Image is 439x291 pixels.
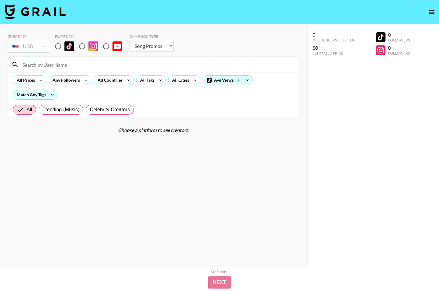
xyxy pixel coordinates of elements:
[5,4,66,19] img: Grail Talent
[137,76,156,85] div: All Tags
[208,276,231,289] button: Next
[313,45,355,51] div: $0
[13,90,57,99] div: Match Any Tags
[313,51,355,55] div: Estimated Price
[49,76,81,85] div: Any Followers
[8,34,50,39] div: Currency
[388,51,410,55] div: Followers
[9,41,49,52] div: USD
[90,106,130,113] span: Celebrity Creators
[43,106,80,113] span: Trending (Music)
[313,32,355,38] div: 0
[8,39,50,54] div: Currency is locked to USD
[112,41,122,51] img: YouTube
[26,106,32,113] span: All
[168,76,190,85] div: All Cities
[19,60,296,69] input: Search by User Name
[388,38,410,42] div: Followers
[409,261,432,284] iframe: Drift Widget Chat Controller
[94,76,124,85] div: All Countries
[55,34,127,39] div: Platform
[13,76,36,85] div: All Prices
[388,32,410,38] div: 0
[426,6,438,18] button: open drawer
[203,76,252,85] div: Avg Views
[388,45,410,51] div: 0
[64,41,74,51] img: TikTok
[211,269,228,274] div: Step 1 of 2
[130,34,174,39] div: Campaign Type
[88,41,98,51] img: Instagram
[8,127,299,133] div: Choose a platform to see creators.
[313,38,355,42] div: Influencers Selected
